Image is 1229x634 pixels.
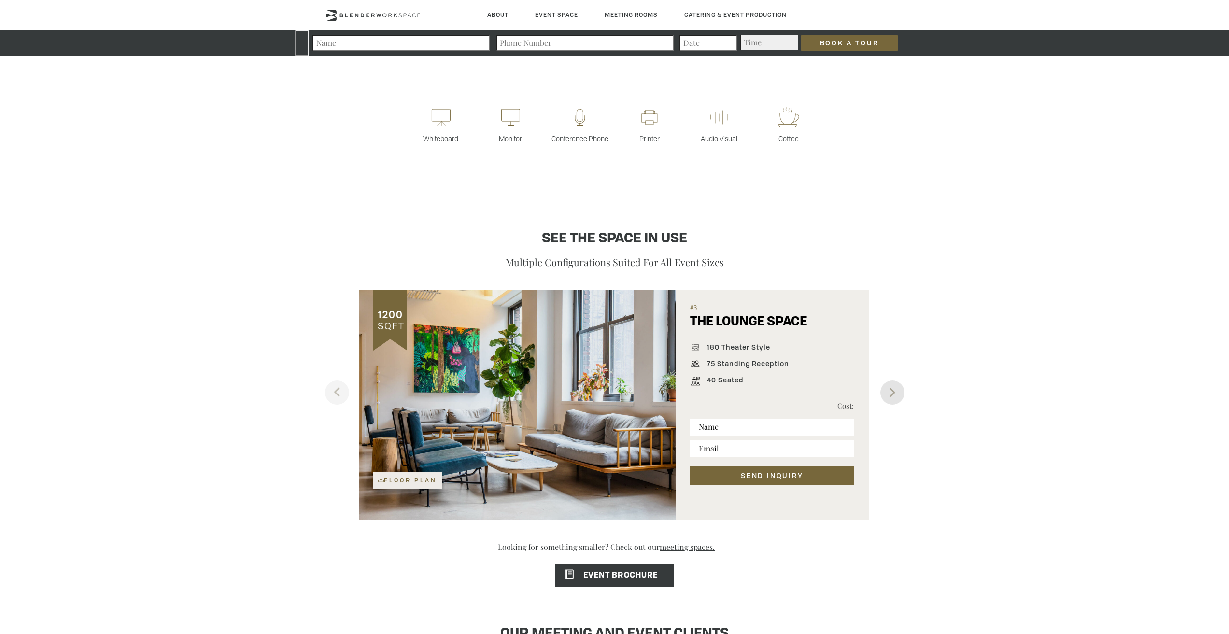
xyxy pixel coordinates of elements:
h5: THE LOUNGE SPACE [690,315,807,339]
span: 40 Seated [702,376,743,387]
span: SQFT [376,319,405,332]
span: 180 Theater Style [702,343,770,354]
p: Audio Visual [684,134,754,143]
button: SEND INQUIRY [690,466,854,485]
p: Conference Phone [545,134,615,143]
span: 75 Standing Reception [702,360,789,370]
p: Whiteboard [406,134,476,143]
input: Name [690,419,854,435]
input: Email [690,440,854,457]
p: Coffee [754,134,823,143]
input: Name [312,35,490,51]
span: EVENT BROCHURE [555,572,658,579]
input: Book a Tour [801,35,898,51]
p: Printer [615,134,684,143]
p: Monitor [476,134,545,143]
span: #3 [690,304,854,315]
span: 1200 [377,308,403,321]
a: Floor Plan [373,472,442,489]
input: Date [679,35,737,51]
a: EVENT BROCHURE [555,564,674,587]
iframe: Chat Widget [1181,588,1229,634]
a: meeting spaces. [660,534,731,560]
p: Cost: [772,400,854,411]
h4: See the space in use [373,230,856,248]
p: Looking for something smaller? Check out our [354,542,876,562]
p: Multiple configurations suited for all event sizes [373,254,856,270]
button: Previous [325,380,349,405]
button: Next [880,380,904,405]
input: Phone Number [496,35,674,51]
